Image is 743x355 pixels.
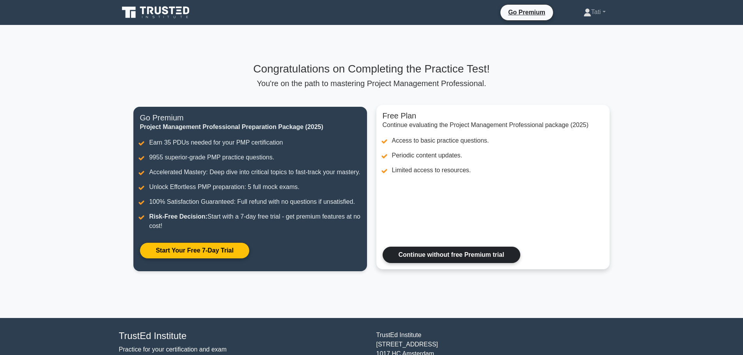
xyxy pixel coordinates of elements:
[140,242,249,259] a: Start Your Free 7-Day Trial
[504,7,550,17] a: Go Premium
[119,330,367,342] h4: TrustEd Institute
[119,346,227,353] a: Practice for your certification and exam
[383,247,520,263] a: Continue without free Premium trial
[565,4,624,20] a: Tati
[133,79,609,88] p: You're on the path to mastering Project Management Professional.
[133,62,609,76] h3: Congratulations on Completing the Practice Test!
